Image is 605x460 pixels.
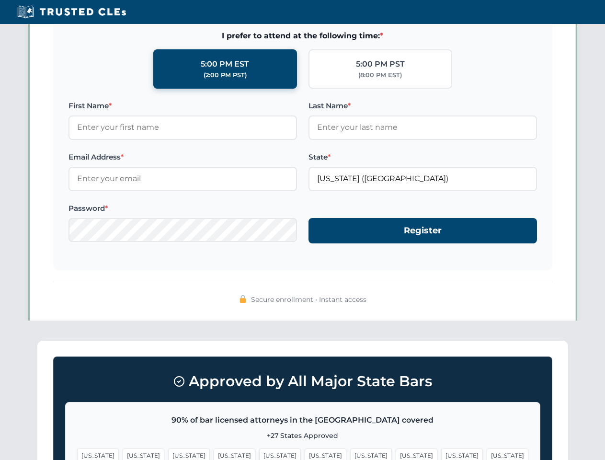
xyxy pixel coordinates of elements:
[358,70,402,80] div: (8:00 PM EST)
[204,70,247,80] div: (2:00 PM PST)
[356,58,405,70] div: 5:00 PM PST
[308,151,537,163] label: State
[308,100,537,112] label: Last Name
[68,151,297,163] label: Email Address
[68,115,297,139] input: Enter your first name
[65,368,540,394] h3: Approved by All Major State Bars
[201,58,249,70] div: 5:00 PM EST
[239,295,247,303] img: 🔒
[68,100,297,112] label: First Name
[68,203,297,214] label: Password
[77,414,528,426] p: 90% of bar licensed attorneys in the [GEOGRAPHIC_DATA] covered
[308,218,537,243] button: Register
[68,30,537,42] span: I prefer to attend at the following time:
[308,167,537,191] input: Florida (FL)
[68,167,297,191] input: Enter your email
[14,5,129,19] img: Trusted CLEs
[251,294,366,305] span: Secure enrollment • Instant access
[77,430,528,441] p: +27 States Approved
[308,115,537,139] input: Enter your last name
